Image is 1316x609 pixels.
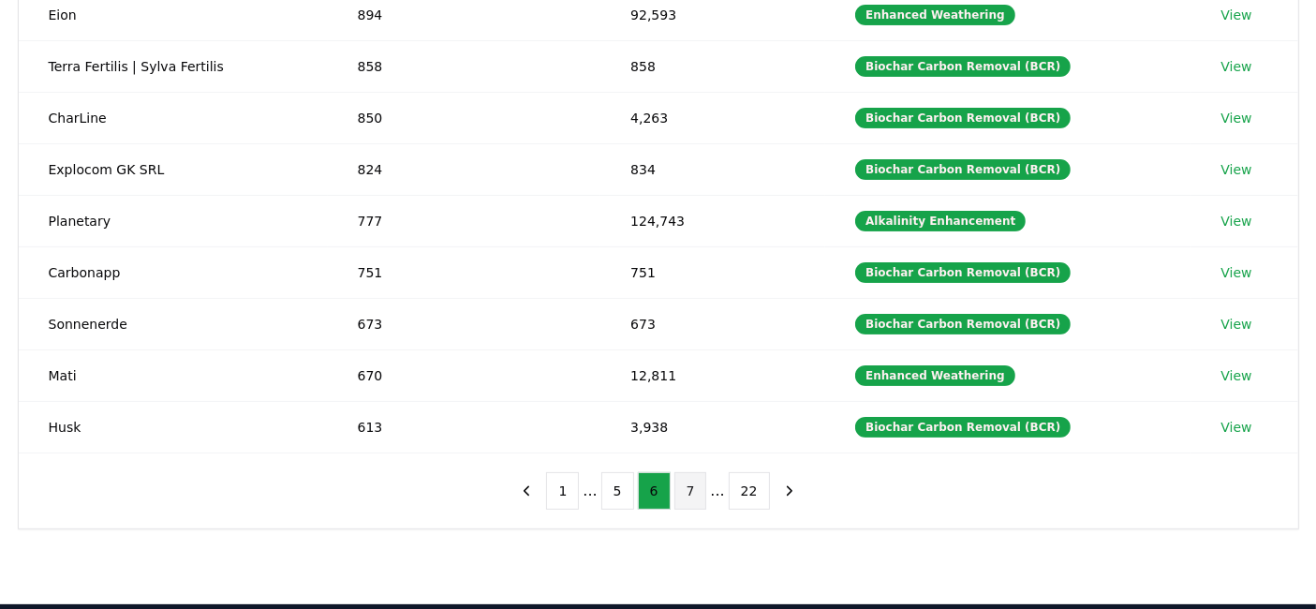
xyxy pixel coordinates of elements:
[600,401,825,453] td: 3,938
[1221,418,1252,437] a: View
[855,56,1071,77] div: Biochar Carbon Removal (BCR)
[328,349,601,401] td: 670
[729,472,770,510] button: 22
[510,472,542,510] button: previous page
[1221,160,1252,179] a: View
[855,108,1071,128] div: Biochar Carbon Removal (BCR)
[1221,109,1252,127] a: View
[546,472,579,510] button: 1
[19,246,328,298] td: Carbonapp
[19,298,328,349] td: Sonnenerde
[600,92,825,143] td: 4,263
[19,92,328,143] td: CharLine
[600,40,825,92] td: 858
[855,262,1071,283] div: Biochar Carbon Removal (BCR)
[774,472,806,510] button: next page
[1221,212,1252,230] a: View
[19,40,328,92] td: Terra Fertilis | Sylva Fertilis
[855,5,1015,25] div: Enhanced Weathering
[1221,366,1252,385] a: View
[855,365,1015,386] div: Enhanced Weathering
[600,195,825,246] td: 124,743
[855,417,1071,438] div: Biochar Carbon Removal (BCR)
[328,143,601,195] td: 824
[674,472,707,510] button: 7
[600,298,825,349] td: 673
[328,195,601,246] td: 777
[1221,57,1252,76] a: View
[1221,263,1252,282] a: View
[600,143,825,195] td: 834
[710,480,724,502] li: ...
[583,480,597,502] li: ...
[19,143,328,195] td: Explocom GK SRL
[328,401,601,453] td: 613
[600,349,825,401] td: 12,811
[600,246,825,298] td: 751
[855,314,1071,334] div: Biochar Carbon Removal (BCR)
[19,349,328,401] td: Mati
[638,472,671,510] button: 6
[601,472,634,510] button: 5
[19,195,328,246] td: Planetary
[328,40,601,92] td: 858
[855,159,1071,180] div: Biochar Carbon Removal (BCR)
[328,92,601,143] td: 850
[328,298,601,349] td: 673
[855,211,1026,231] div: Alkalinity Enhancement
[19,401,328,453] td: Husk
[1221,6,1252,24] a: View
[328,246,601,298] td: 751
[1221,315,1252,334] a: View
